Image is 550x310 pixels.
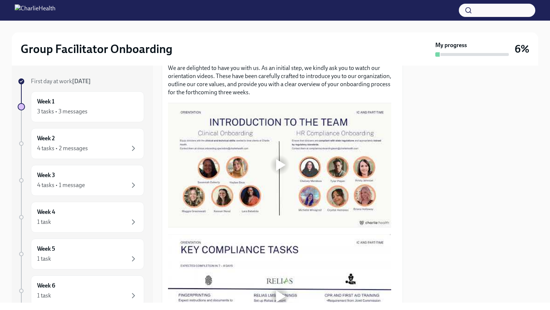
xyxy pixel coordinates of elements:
[15,4,56,16] img: CharlieHealth
[18,202,144,233] a: Week 41 task
[37,255,51,263] div: 1 task
[18,128,144,159] a: Week 24 tasks • 2 messages
[18,239,144,270] a: Week 51 task
[37,208,55,216] h6: Week 4
[37,245,55,253] h6: Week 5
[18,275,144,306] a: Week 61 task
[37,134,55,142] h6: Week 2
[37,282,55,290] h6: Week 6
[37,171,55,179] h6: Week 3
[37,292,51,300] div: 1 task
[72,78,91,85] strong: [DATE]
[18,77,144,85] a: First day at work[DATE]
[37,181,85,189] div: 4 tasks • 1 message
[21,42,172,56] h2: Group Facilitator Onboarding
[37,144,88,152] div: 4 tasks • 2 messages
[37,218,51,226] div: 1 task
[18,165,144,196] a: Week 34 tasks • 1 message
[515,42,529,56] h3: 6%
[18,91,144,122] a: Week 13 tasks • 3 messages
[37,98,54,106] h6: Week 1
[37,108,87,116] div: 3 tasks • 3 messages
[168,64,397,96] p: We are delighted to have you with us. As an initial step, we kindly ask you to watch our orientat...
[435,41,467,49] strong: My progress
[31,78,91,85] span: First day at work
